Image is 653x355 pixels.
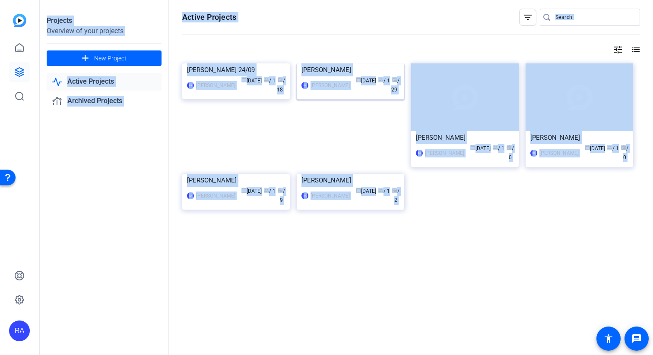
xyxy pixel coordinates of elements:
mat-icon: tune [613,44,623,55]
span: calendar_today [241,77,247,82]
div: [PERSON_NAME] [311,81,350,90]
mat-icon: add [80,53,91,64]
span: calendar_today [470,145,475,150]
div: RA [187,82,194,89]
span: group [378,188,384,193]
div: [PERSON_NAME] [539,149,579,157]
div: RA [9,320,30,341]
div: RA [187,192,194,199]
span: [DATE] [356,188,376,194]
div: [PERSON_NAME] [301,63,399,76]
div: [PERSON_NAME] [416,131,514,144]
span: radio [278,77,283,82]
span: / 29 [391,78,399,93]
div: RA [530,150,537,157]
span: / 1 [493,145,504,151]
span: group [264,77,269,82]
div: [PERSON_NAME] [311,192,350,200]
span: radio [278,188,283,193]
span: calendar_today [356,188,361,193]
span: radio [392,77,397,82]
span: radio [392,188,397,193]
div: [PERSON_NAME] [187,174,285,187]
mat-icon: filter_list [523,12,533,22]
span: / 9 [278,188,285,203]
a: Archived Projects [47,92,162,110]
div: [PERSON_NAME] [301,174,399,187]
span: [DATE] [241,188,262,194]
span: [DATE] [470,145,491,151]
button: New Project [47,50,162,66]
mat-icon: message [631,333,642,344]
input: Search [555,12,633,22]
span: / 1 [264,78,276,84]
mat-icon: list [630,44,640,55]
span: [DATE] [241,78,262,84]
img: blue-gradient.svg [13,14,26,27]
mat-icon: accessibility [603,333,614,344]
div: Overview of your projects [47,26,162,36]
div: [PERSON_NAME] [530,131,628,144]
span: calendar_today [356,77,361,82]
div: [PERSON_NAME] 24/09 [187,63,285,76]
span: / 1 [607,145,619,151]
span: New Project [94,54,127,63]
span: / 1 [264,188,276,194]
span: / 1 [378,188,390,194]
span: calendar_today [241,188,247,193]
div: RA [416,150,423,157]
div: RA [301,82,308,89]
span: / 0 [621,145,628,160]
span: group [378,77,384,82]
span: radio [621,145,626,150]
span: group [607,145,612,150]
span: [DATE] [356,78,376,84]
a: Active Projects [47,73,162,91]
div: [PERSON_NAME] [196,81,235,90]
div: [PERSON_NAME] [196,192,235,200]
span: / 1 [378,78,390,84]
span: [DATE] [585,145,605,151]
span: group [264,188,269,193]
span: / 0 [507,145,514,160]
span: calendar_today [585,145,590,150]
h1: Active Projects [182,12,236,22]
span: / 2 [392,188,399,203]
div: Projects [47,16,162,26]
div: [PERSON_NAME] [425,149,464,157]
span: radio [507,145,512,150]
div: RA [301,192,308,199]
span: / 18 [277,78,285,93]
span: group [493,145,498,150]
